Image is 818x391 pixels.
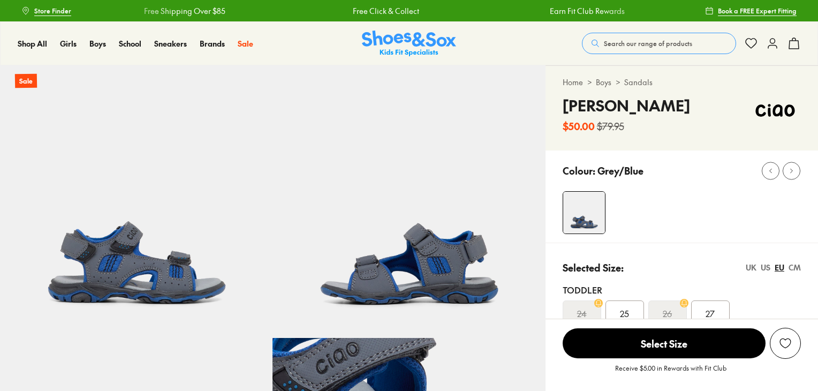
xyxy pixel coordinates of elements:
[706,307,715,320] span: 27
[21,1,71,20] a: Store Finder
[775,262,784,273] div: EU
[60,38,77,49] a: Girls
[34,6,71,16] span: Store Finder
[352,5,419,17] a: Free Click & Collect
[615,363,726,382] p: Receive $5.00 in Rewards with Fit Club
[705,1,797,20] a: Book a FREE Expert Fitting
[563,163,595,178] p: Colour:
[604,39,692,48] span: Search our range of products
[620,307,629,320] span: 25
[597,163,643,178] p: Grey/Blue
[89,38,106,49] a: Boys
[563,328,766,358] span: Select Size
[563,94,690,117] h4: [PERSON_NAME]
[718,6,797,16] span: Book a FREE Expert Fitting
[749,94,801,126] img: Vendor logo
[15,74,37,88] p: Sale
[563,77,801,88] div: > >
[154,38,187,49] a: Sneakers
[549,5,624,17] a: Earn Fit Club Rewards
[563,328,766,359] button: Select Size
[597,119,624,133] s: $79.95
[770,328,801,359] button: Add to Wishlist
[563,192,605,234] img: 4-517116_1
[119,38,141,49] a: School
[789,262,801,273] div: CM
[663,307,672,320] s: 26
[577,307,587,320] s: 24
[563,260,624,275] p: Selected Size:
[362,31,456,57] img: SNS_Logo_Responsive.svg
[746,262,756,273] div: UK
[563,283,801,296] div: Toddler
[761,262,770,273] div: US
[624,77,653,88] a: Sandals
[563,119,595,133] b: $50.00
[238,38,253,49] a: Sale
[200,38,225,49] a: Brands
[272,65,545,338] img: 5-517117_1
[143,5,225,17] a: Free Shipping Over $85
[563,77,583,88] a: Home
[18,38,47,49] a: Shop All
[596,77,611,88] a: Boys
[582,33,736,54] button: Search our range of products
[362,31,456,57] a: Shoes & Sox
